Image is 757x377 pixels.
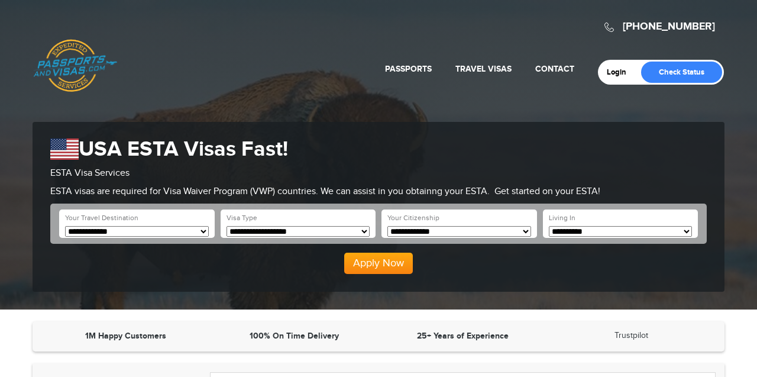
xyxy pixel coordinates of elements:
strong: 1M Happy Customers [85,331,166,341]
button: Apply Now [344,253,413,274]
strong: 100% On Time Delivery [250,331,339,341]
a: Travel Visas [455,64,512,74]
a: Check Status [641,62,722,83]
p: ESTA visas are required for Visa Waiver Program (VWP) countries. We can assist in you obtainng yo... [50,185,707,199]
label: Visa Type [227,213,257,223]
p: ESTA Visa Services [50,167,707,181]
label: Your Citizenship [387,213,439,223]
a: Trustpilot [614,331,648,340]
h1: USA ESTA Visas Fast! [50,137,707,162]
label: Living In [549,213,575,223]
label: Your Travel Destination [65,213,138,223]
a: Login [607,67,635,77]
a: Passports & [DOMAIN_NAME] [33,39,117,92]
a: Contact [535,64,574,74]
strong: 25+ Years of Experience [417,331,509,341]
a: Passports [385,64,432,74]
a: [PHONE_NUMBER] [623,20,715,33]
